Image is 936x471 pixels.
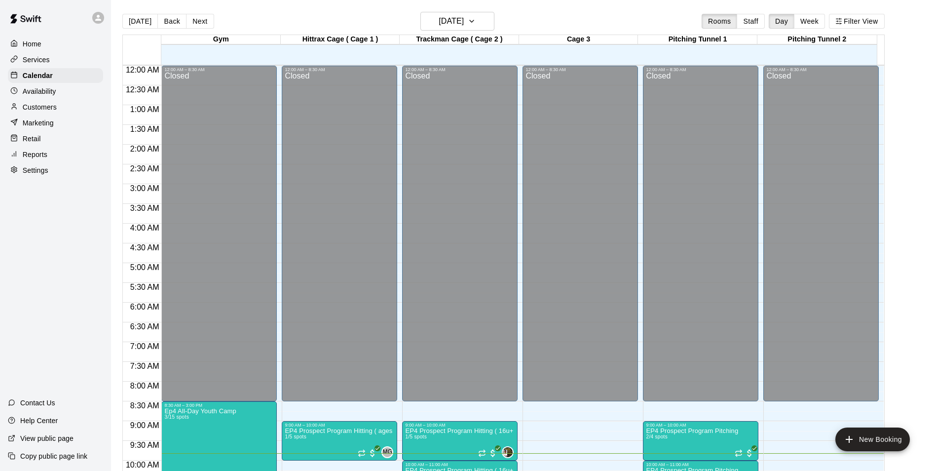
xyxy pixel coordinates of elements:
span: 5:30 AM [128,283,162,291]
div: 9:00 AM – 10:00 AM [405,423,515,428]
span: 12:00 AM [123,66,162,74]
span: 5:00 AM [128,263,162,272]
div: 12:00 AM – 8:30 AM: Closed [763,66,879,401]
div: Closed [766,72,876,405]
div: 12:00 AM – 8:30 AM: Closed [643,66,758,401]
span: 7:30 AM [128,362,162,370]
button: Next [186,14,214,29]
div: 9:00 AM – 10:00 AM: EP4 Prospect Program Hitting ( 16u+ Slot ) [402,421,518,461]
p: Home [23,39,41,49]
button: [DATE] [122,14,158,29]
span: 3/15 spots filled [164,414,188,420]
div: 12:00 AM – 8:30 AM: Closed [523,66,638,401]
span: 7:00 AM [128,342,162,351]
a: Reports [8,147,103,162]
button: Staff [737,14,765,29]
div: Roldani Baldwin [502,446,514,458]
div: Cage 3 [519,35,638,44]
span: 9:00 AM [128,421,162,430]
span: Recurring event [358,449,366,457]
div: 12:00 AM – 8:30 AM: Closed [282,66,397,401]
span: 4:30 AM [128,243,162,252]
button: Filter View [829,14,884,29]
span: 9:30 AM [128,441,162,449]
span: 1:00 AM [128,105,162,114]
div: Pitching Tunnel 1 [638,35,757,44]
div: 12:00 AM – 8:30 AM [525,67,635,72]
p: View public page [20,433,74,443]
span: 10:00 AM [123,461,162,469]
a: Calendar [8,68,103,83]
button: Rooms [702,14,737,29]
div: 12:00 AM – 8:30 AM [285,67,394,72]
span: 8:30 AM [128,401,162,410]
p: Marketing [23,118,54,128]
div: 9:00 AM – 10:00 AM: EP4 Prospect Program Pitching [643,421,758,461]
p: Settings [23,165,48,175]
div: 9:00 AM – 10:00 AM [646,423,755,428]
div: 9:00 AM – 10:00 AM: EP4 Prospect Program Hitting ( ages 13-15 ) [282,421,397,461]
span: 3:00 AM [128,184,162,193]
p: Customers [23,102,57,112]
p: Retail [23,134,41,144]
span: 2:00 AM [128,145,162,153]
a: Customers [8,100,103,115]
span: Recurring event [478,449,486,457]
div: Gym [161,35,281,44]
span: Monte Guttierez [385,446,393,458]
button: add [835,428,910,451]
span: Recurring event [735,449,743,457]
p: Copy public page link [20,451,87,461]
span: 1/5 spots filled [405,434,427,439]
span: MG [382,447,392,457]
a: Services [8,52,103,67]
div: Settings [8,163,103,178]
p: Availability [23,86,56,96]
span: 6:30 AM [128,322,162,331]
div: Closed [164,72,274,405]
div: 12:00 AM – 8:30 AM [164,67,274,72]
div: 12:00 AM – 8:30 AM [405,67,515,72]
p: Contact Us [20,398,55,408]
div: 10:00 AM – 11:00 AM [405,462,515,467]
button: Back [157,14,187,29]
div: 9:00 AM – 10:00 AM [285,423,394,428]
p: Services [23,55,50,65]
a: Home [8,37,103,51]
a: Availability [8,84,103,99]
span: 8:00 AM [128,382,162,390]
span: 1:30 AM [128,125,162,133]
button: [DATE] [420,12,494,31]
div: Hittrax Cage ( Cage 1 ) [281,35,400,44]
p: Reports [23,150,47,159]
span: 3:30 AM [128,204,162,212]
p: Help Center [20,416,58,426]
div: 12:00 AM – 8:30 AM [646,67,755,72]
div: Retail [8,131,103,146]
button: Week [794,14,825,29]
p: Calendar [23,71,53,80]
div: Closed [285,72,394,405]
div: Monte Guttierez [381,446,393,458]
button: Day [769,14,794,29]
div: 10:00 AM – 11:00 AM [646,462,755,467]
div: 12:00 AM – 8:30 AM: Closed [402,66,518,401]
div: Closed [646,72,755,405]
span: 1/5 spots filled [285,434,306,439]
a: Marketing [8,116,103,130]
span: All customers have paid [368,448,377,458]
span: 2/4 spots filled [646,434,668,439]
span: 4:00 AM [128,224,162,232]
div: 8:30 AM – 3:00 PM [164,403,274,408]
span: 12:30 AM [123,85,162,94]
img: Roldani Baldwin [503,447,513,457]
h6: [DATE] [439,14,464,28]
div: 12:00 AM – 8:30 AM [766,67,876,72]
